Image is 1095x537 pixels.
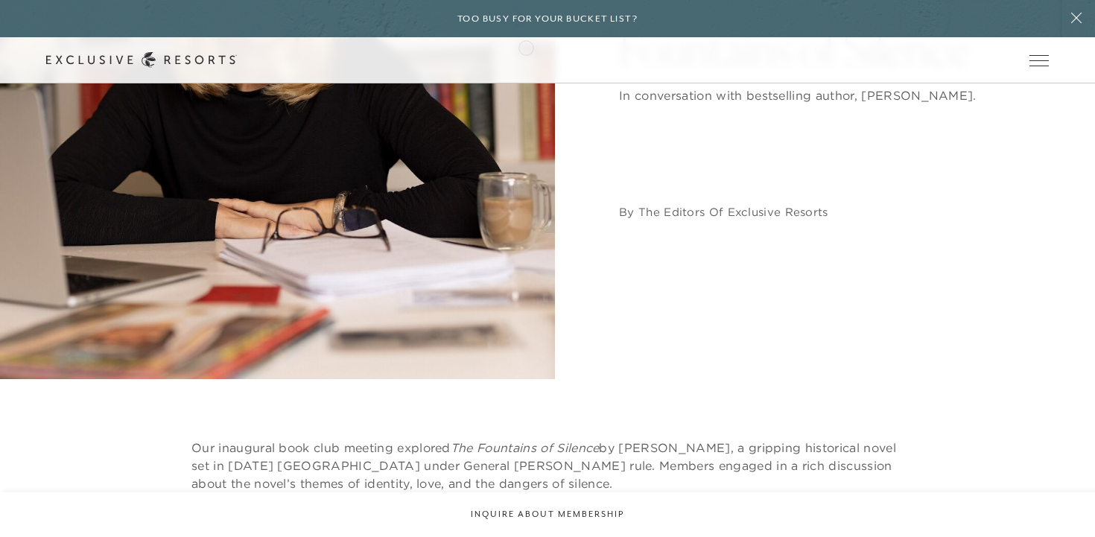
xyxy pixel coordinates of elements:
[451,440,600,455] em: The Fountains of Silence
[457,12,638,26] h6: Too busy for your bucket list?
[619,205,828,220] address: By The Editors of Exclusive Resorts
[191,439,904,492] p: Our inaugural book club meeting explored by [PERSON_NAME], a gripping historical novel set in [DA...
[1029,55,1049,66] button: Open navigation
[619,86,1049,104] p: In conversation with bestselling author, [PERSON_NAME].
